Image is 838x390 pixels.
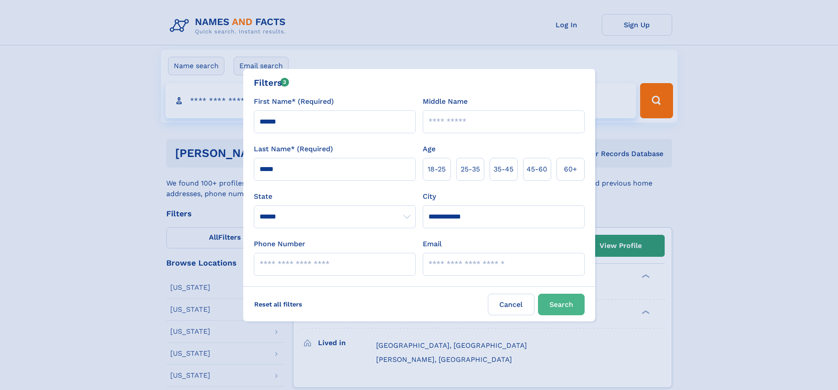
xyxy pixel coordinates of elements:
[254,144,333,154] label: Last Name* (Required)
[423,191,436,202] label: City
[254,239,305,249] label: Phone Number
[538,294,585,315] button: Search
[423,144,435,154] label: Age
[564,164,577,175] span: 60+
[254,96,334,107] label: First Name* (Required)
[488,294,534,315] label: Cancel
[249,294,308,315] label: Reset all filters
[254,191,416,202] label: State
[423,96,468,107] label: Middle Name
[494,164,513,175] span: 35‑45
[527,164,547,175] span: 45‑60
[428,164,446,175] span: 18‑25
[423,239,442,249] label: Email
[254,76,289,89] div: Filters
[461,164,480,175] span: 25‑35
